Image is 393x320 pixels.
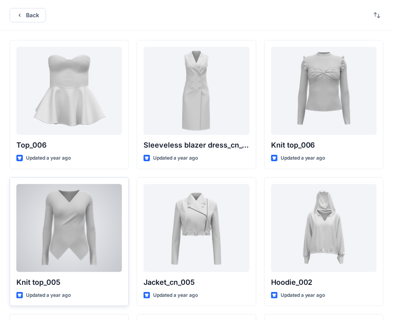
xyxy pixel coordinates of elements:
[26,291,71,300] p: Updated a year ago
[26,154,71,162] p: Updated a year ago
[281,291,325,300] p: Updated a year ago
[281,154,325,162] p: Updated a year ago
[144,47,249,135] a: Sleeveless blazer dress_cn_001
[271,184,377,272] a: Hoodie_002
[16,277,122,288] p: Knit top_005
[153,291,198,300] p: Updated a year ago
[16,47,122,135] a: Top_006
[153,154,198,162] p: Updated a year ago
[144,140,249,151] p: Sleeveless blazer dress_cn_001
[10,8,46,22] button: Back
[271,277,377,288] p: Hoodie_002
[16,184,122,272] a: Knit top_005
[271,140,377,151] p: Knit top_006
[144,277,249,288] p: Jacket_cn_005
[271,47,377,135] a: Knit top_006
[144,184,249,272] a: Jacket_cn_005
[16,140,122,151] p: Top_006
